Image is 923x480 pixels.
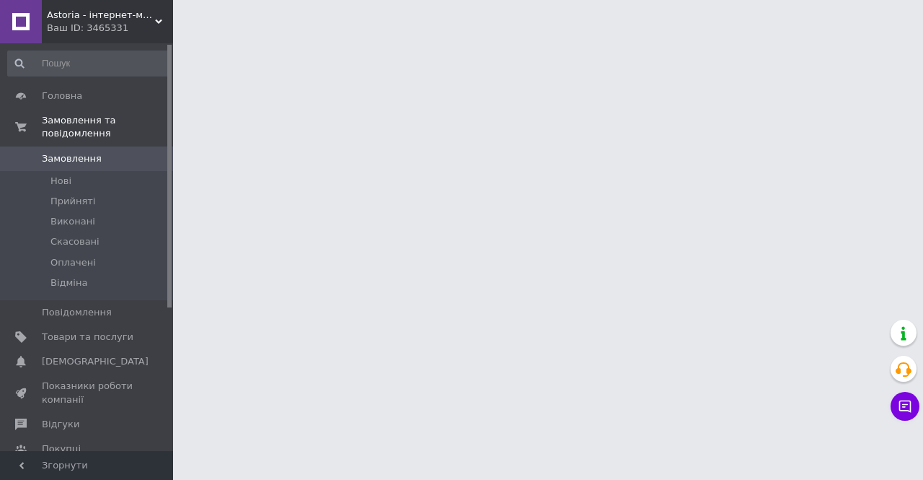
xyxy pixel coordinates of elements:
span: Товари та послуги [42,331,133,344]
button: Чат з покупцем [891,392,919,421]
span: Astoria - інтернет-магазин косметики та парфумерії [47,9,155,22]
span: Нові [50,175,71,188]
span: Виконані [50,215,95,228]
span: Оплачені [50,256,96,269]
span: Головна [42,90,82,102]
span: Замовлення та повідомлення [42,114,173,140]
span: Повідомлення [42,306,112,319]
span: Замовлення [42,152,102,165]
div: Ваш ID: 3465331 [47,22,173,35]
span: [DEMOGRAPHIC_DATA] [42,355,149,368]
span: Показники роботи компанії [42,380,133,406]
input: Пошук [7,51,170,77]
span: Покупці [42,442,81,455]
span: Прийняті [50,195,95,208]
span: Скасовані [50,235,100,248]
span: Відміна [50,276,87,289]
span: Відгуки [42,418,79,431]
